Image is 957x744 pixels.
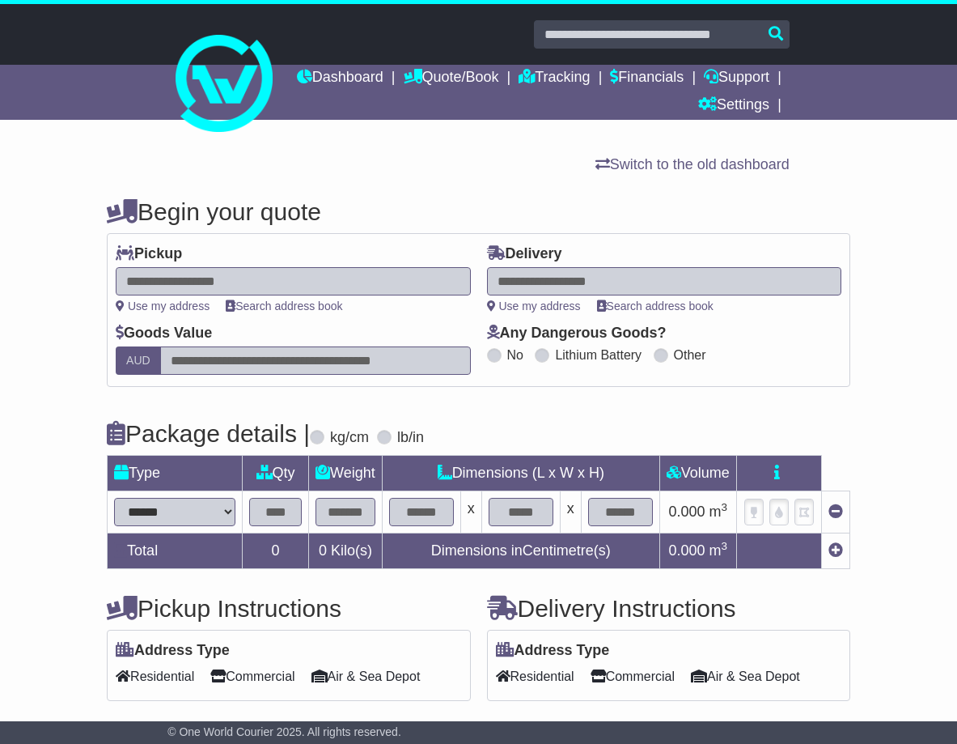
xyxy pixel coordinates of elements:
td: Type [108,456,243,491]
label: kg/cm [330,429,369,447]
label: lb/in [397,429,424,447]
td: x [460,491,481,534]
a: Search address book [226,300,342,312]
td: Total [108,534,243,569]
span: 0.000 [669,504,705,520]
a: Support [704,65,769,92]
a: Use my address [487,300,581,312]
a: Financials [610,65,684,92]
span: Residential [116,664,194,689]
td: Volume [659,456,736,491]
span: Commercial [591,664,675,689]
a: Dashboard [297,65,383,92]
a: Settings [698,92,769,120]
a: Quote/Book [404,65,499,92]
label: Delivery [487,245,562,263]
td: Qty [243,456,309,491]
label: Address Type [116,642,230,660]
label: AUD [116,346,161,375]
a: Search address book [597,300,714,312]
span: m [709,542,728,559]
span: Commercial [210,664,294,689]
a: Use my address [116,300,210,312]
span: 0.000 [669,542,705,559]
sup: 3 [722,501,728,513]
td: Kilo(s) [309,534,383,569]
td: x [560,491,581,534]
span: 0 [319,542,327,559]
h4: Pickup Instructions [107,595,470,622]
a: Remove this item [828,504,843,520]
h4: Begin your quote [107,198,850,225]
span: Air & Sea Depot [691,664,800,689]
h4: Package details | [107,420,310,447]
label: Other [674,347,706,363]
span: Air & Sea Depot [311,664,421,689]
label: Goods Value [116,325,212,342]
a: Add new item [828,542,843,559]
td: Dimensions (L x W x H) [382,456,659,491]
span: © One World Courier 2025. All rights reserved. [167,725,401,738]
td: Dimensions in Centimetre(s) [382,534,659,569]
a: Switch to the old dashboard [595,156,790,172]
sup: 3 [722,540,728,552]
h4: Delivery Instructions [487,595,850,622]
td: Weight [309,456,383,491]
span: Residential [496,664,574,689]
label: Pickup [116,245,182,263]
label: Lithium Battery [555,347,642,363]
td: 0 [243,534,309,569]
a: Tracking [519,65,590,92]
label: Address Type [496,642,610,660]
label: Any Dangerous Goods? [487,325,667,342]
label: No [507,347,523,363]
span: m [709,504,728,520]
